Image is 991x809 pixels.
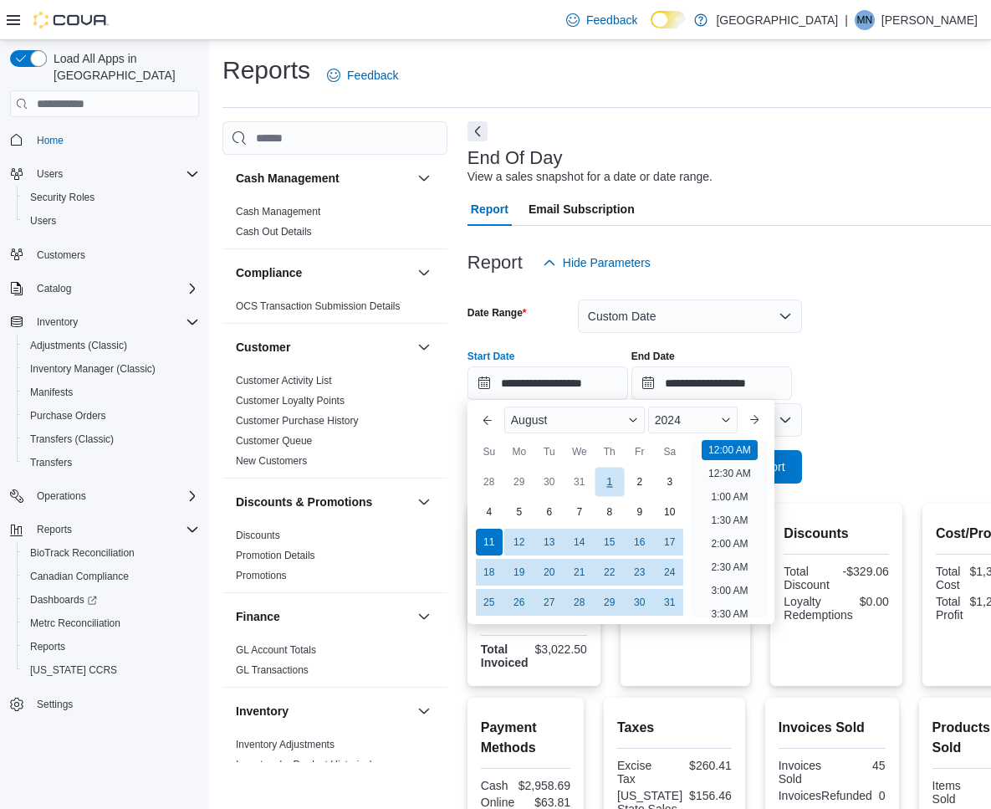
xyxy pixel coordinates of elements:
h3: Discounts & Promotions [236,494,372,510]
div: $63.81 [534,796,570,809]
span: Canadian Compliance [30,570,129,583]
span: Cash Out Details [236,225,312,238]
span: Catalog [37,282,71,295]
span: Customers [30,244,199,265]
button: Adjustments (Classic) [17,334,206,357]
button: Next month [741,407,768,433]
a: BioTrack Reconciliation [23,543,141,563]
div: day-10 [656,499,683,525]
div: day-14 [566,529,593,556]
span: Adjustments (Classic) [23,335,199,356]
button: Metrc Reconciliation [17,612,206,635]
span: Feedback [586,12,637,28]
a: Settings [30,694,79,714]
span: Promotion Details [236,549,315,562]
button: Discounts & Promotions [414,492,434,512]
div: day-25 [476,589,503,616]
button: Inventory [236,703,411,719]
span: Customer Queue [236,434,312,448]
button: Transfers (Classic) [17,428,206,451]
span: Customer Activity List [236,374,332,387]
div: Fr [626,438,653,465]
div: $156.46 [689,789,732,802]
span: Inventory Adjustments [236,738,335,751]
a: Customer Activity List [236,375,332,387]
span: Inventory Manager (Classic) [23,359,199,379]
h3: Customer [236,339,290,356]
button: Compliance [236,264,411,281]
button: Inventory [414,701,434,721]
div: Cash [481,779,512,792]
button: Catalog [3,277,206,300]
li: 2:00 AM [704,534,754,554]
span: Dashboards [30,593,97,607]
span: Users [23,211,199,231]
span: Dark Mode [651,28,651,29]
li: 12:00 AM [702,440,758,460]
span: Inventory Manager (Classic) [30,362,156,376]
button: Cash Management [414,168,434,188]
div: day-3 [656,469,683,495]
span: 2024 [655,413,681,427]
button: Users [3,162,206,186]
div: $0.00 [860,595,889,608]
span: Discounts [236,529,280,542]
a: Customer Queue [236,435,312,447]
span: New Customers [236,454,307,468]
span: GL Account Totals [236,643,316,657]
span: Security Roles [30,191,95,204]
p: [PERSON_NAME] [881,10,978,30]
div: day-28 [476,469,503,495]
div: Mike Noonan [855,10,875,30]
button: Home [3,127,206,151]
div: Total Profit [936,595,963,622]
span: Metrc Reconciliation [30,617,120,630]
a: Inventory Manager (Classic) [23,359,162,379]
div: day-5 [506,499,533,525]
a: Manifests [23,382,79,402]
a: Canadian Compliance [23,566,135,586]
button: Compliance [414,263,434,283]
button: Previous Month [474,407,501,433]
ul: Time [692,440,768,617]
a: Customers [30,245,92,265]
label: Start Date [467,350,515,363]
div: day-19 [506,559,533,586]
span: Reports [30,520,199,540]
div: day-21 [566,559,593,586]
h1: Reports [222,54,310,87]
h2: Payment Methods [481,718,570,758]
div: day-4 [476,499,503,525]
button: Inventory [3,310,206,334]
button: Manifests [17,381,206,404]
span: Metrc Reconciliation [23,613,199,633]
div: View a sales snapshot for a date or date range. [467,168,713,186]
li: 2:30 AM [704,557,754,577]
a: GL Account Totals [236,644,316,656]
li: 3:00 AM [704,581,754,601]
button: Inventory [30,312,84,332]
a: Promotion Details [236,550,315,561]
span: Inventory [37,315,78,329]
div: Loyalty Redemptions [784,595,853,622]
button: Open list of options [779,413,792,427]
input: Press the down key to open a popover containing a calendar. [631,366,792,400]
div: day-12 [506,529,533,556]
div: day-11 [476,529,503,556]
h3: End Of Day [467,148,563,168]
div: day-16 [626,529,653,556]
span: Customer Loyalty Points [236,394,345,407]
span: Email Subscription [529,192,635,226]
span: Catalog [30,279,199,299]
span: Transfers [30,456,72,469]
span: August [511,413,548,427]
span: BioTrack Reconciliation [30,546,135,560]
span: Feedback [347,67,398,84]
p: | [845,10,848,30]
h2: Taxes [617,718,732,738]
h2: Discounts [784,524,889,544]
span: Reports [30,640,65,653]
div: $3,022.50 [535,643,587,656]
span: Inventory [30,312,199,332]
span: Dashboards [23,590,199,610]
